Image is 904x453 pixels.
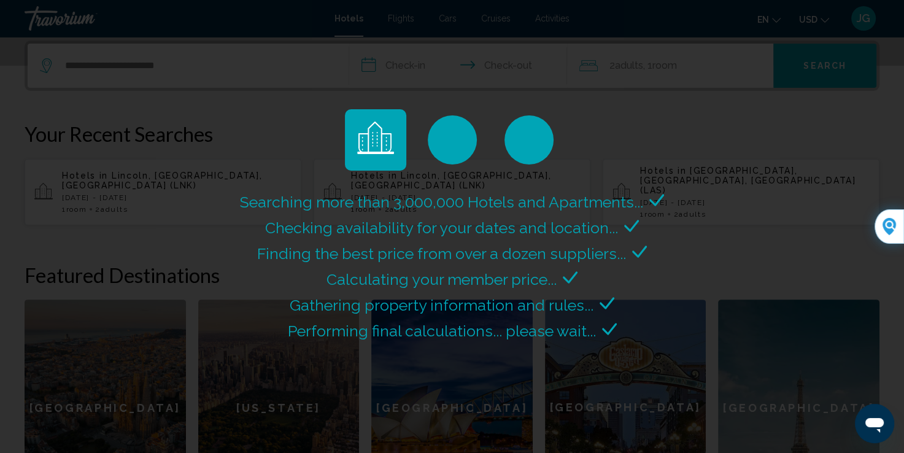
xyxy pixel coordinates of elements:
[240,193,643,211] span: Searching more than 3,000,000 Hotels and Apartments...
[265,219,618,237] span: Checking availability for your dates and location...
[326,270,557,288] span: Calculating your member price...
[288,322,596,340] span: Performing final calculations... please wait...
[855,404,894,443] iframe: Button to launch messaging window
[257,244,626,263] span: Finding the best price from over a dozen suppliers...
[290,296,593,314] span: Gathering property information and rules...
